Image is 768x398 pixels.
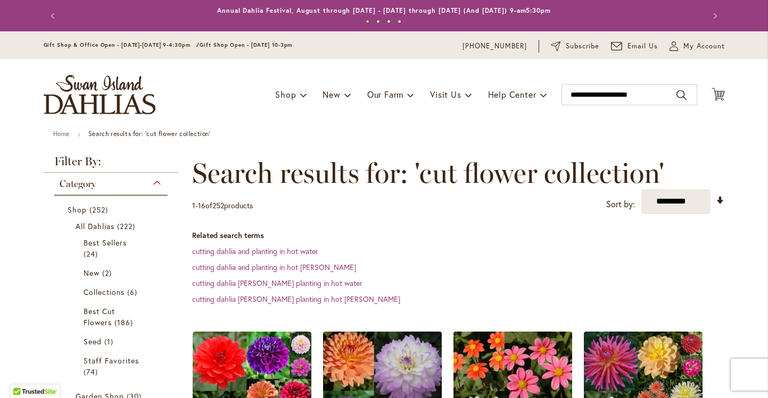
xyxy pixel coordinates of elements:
[117,221,138,232] span: 222
[68,204,158,215] a: Shop
[102,267,114,278] span: 2
[200,41,292,48] span: Gift Shop Open - [DATE] 10-3pm
[551,41,599,52] a: Subscribe
[627,41,658,52] span: Email Us
[275,89,296,100] span: Shop
[606,194,635,214] label: Sort by:
[683,41,725,52] span: My Account
[76,221,150,232] a: All Dahlias
[366,20,369,23] button: 1 of 4
[198,200,205,210] span: 16
[84,336,102,346] span: Seed
[84,268,100,278] span: New
[611,41,658,52] a: Email Us
[44,41,200,48] span: Gift Shop & Office Open - [DATE]-[DATE] 9-4:30pm /
[84,355,139,366] span: Staff Favorites
[192,262,356,272] a: cutting dahlia and planting in hot [PERSON_NAME]
[704,5,725,27] button: Next
[463,41,527,52] a: [PHONE_NUMBER]
[192,230,725,241] dt: Related search terms
[566,41,599,52] span: Subscribe
[44,156,179,173] strong: Filter By:
[114,317,136,328] span: 186
[44,5,65,27] button: Previous
[127,286,140,298] span: 6
[367,89,403,100] span: Our Farm
[376,20,380,23] button: 2 of 4
[192,246,318,256] a: cutting dahlia and planting in hot water
[68,205,87,215] span: Shop
[84,286,142,298] a: Collections
[84,267,142,278] a: New
[84,238,127,248] span: Best Sellers
[488,89,536,100] span: Help Center
[217,6,551,14] a: Annual Dahlia Festival, August through [DATE] - [DATE] through [DATE] (And [DATE]) 9-am5:30pm
[84,355,142,377] a: Staff Favorites
[84,306,142,328] a: Best Cut Flowers
[387,20,391,23] button: 3 of 4
[88,130,211,138] strong: Search results for: 'cut flower collection'
[323,89,340,100] span: New
[192,197,253,214] p: - of products
[89,204,111,215] span: 252
[84,366,101,377] span: 74
[104,336,116,347] span: 1
[84,248,101,259] span: 24
[192,200,195,210] span: 1
[84,287,125,297] span: Collections
[76,221,115,231] span: All Dahlias
[212,200,224,210] span: 252
[192,157,664,189] span: Search results for: 'cut flower collection'
[670,41,725,52] button: My Account
[60,178,96,190] span: Category
[84,237,142,259] a: Best Sellers
[84,306,115,327] span: Best Cut Flowers
[398,20,401,23] button: 4 of 4
[44,75,155,114] a: store logo
[430,89,461,100] span: Visit Us
[192,278,362,288] a: cutting dahlia [PERSON_NAME] planting in hot water
[53,130,70,138] a: Home
[192,294,400,304] a: cutting dahlia [PERSON_NAME] planting in hot [PERSON_NAME]
[84,336,142,347] a: Seed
